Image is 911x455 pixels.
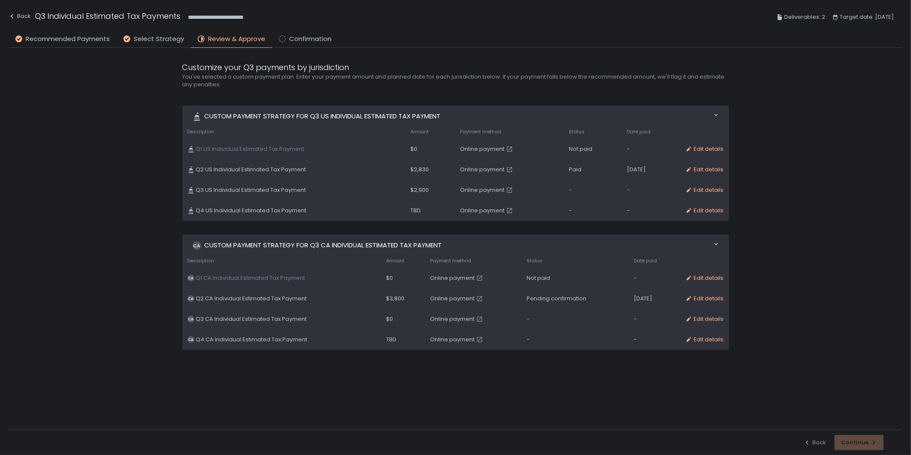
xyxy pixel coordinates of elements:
[289,34,331,44] span: Confirmation
[460,186,504,194] span: Online payment
[685,274,724,282] button: Edit details
[634,336,675,343] div: -
[387,258,405,264] span: Amount
[196,207,307,214] span: Q4 US Individual Estimated Tax Payment
[387,295,405,302] span: $3,800
[804,439,826,446] button: Back
[410,186,429,194] span: $2,900
[627,129,650,135] span: Date paid
[569,207,617,214] div: -
[460,129,501,135] span: Payment method
[205,241,442,250] span: Custom Payment strategy for Q3 CA Individual Estimated Tax Payment
[685,166,724,173] button: Edit details
[188,337,193,342] text: CA
[187,258,214,264] span: Description
[387,336,397,343] span: TBD
[410,166,429,173] span: $2,830
[527,295,624,302] div: Pending confirmation
[840,12,894,22] span: Target date: [DATE]
[634,274,675,282] div: -
[9,11,31,21] div: Back
[527,274,624,282] div: Not paid
[182,62,349,73] span: Customize your Q3 payments by jurisdiction
[460,207,504,214] span: Online payment
[196,295,307,302] span: Q2 CA Individual Estimated Tax Payment
[134,34,184,44] span: Select Strategy
[410,145,417,153] span: $0
[460,166,504,173] span: Online payment
[205,112,441,121] span: Custom Payment strategy for Q3 US Individual Estimated Tax Payment
[627,166,675,173] div: [DATE]
[569,129,585,135] span: Status
[196,315,307,323] span: Q3 CA Individual Estimated Tax Payment
[685,186,724,194] button: Edit details
[430,315,475,323] span: Online payment
[634,295,675,302] div: [DATE]
[430,258,471,264] span: Payment method
[430,274,475,282] span: Online payment
[784,12,825,22] span: Deliverables: 2
[35,10,180,22] h1: Q3 Individual Estimated Tax Payments
[685,145,724,153] button: Edit details
[685,336,724,343] button: Edit details
[685,295,724,302] button: Edit details
[208,34,265,44] span: Review & Approve
[387,274,393,282] span: $0
[627,145,675,153] div: -
[187,129,214,135] span: Description
[430,295,475,302] span: Online payment
[196,186,306,194] span: Q3 US Individual Estimated Tax Payment
[26,34,110,44] span: Recommended Payments
[527,315,624,323] div: -
[196,336,308,343] span: Q4 CA Individual Estimated Tax Payment
[410,207,421,214] span: TBD
[188,276,193,281] text: CA
[196,145,305,153] span: Q1 US Individual Estimated Tax Payment
[188,296,193,301] text: CA
[387,315,393,323] span: $0
[627,186,675,194] div: -
[569,186,617,194] div: -
[685,315,724,323] button: Edit details
[634,315,675,323] div: -
[9,10,31,24] button: Back
[460,145,504,153] span: Online payment
[410,129,429,135] span: Amount
[196,274,305,282] span: Q1 CA Individual Estimated Tax Payment
[634,258,657,264] span: Date paid
[188,317,193,322] text: CA
[569,166,617,173] div: Paid
[430,336,475,343] span: Online payment
[685,207,724,214] button: Edit details
[627,207,675,214] div: -
[196,166,306,173] span: Q2 US Individual Estimated Tax Payment
[182,73,729,88] h2: You've selected a custom payment plan. Enter your payment amount and planned date for each jurisd...
[569,145,617,153] div: Not paid
[527,258,542,264] span: Status
[193,242,200,249] text: CA
[527,336,624,343] div: -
